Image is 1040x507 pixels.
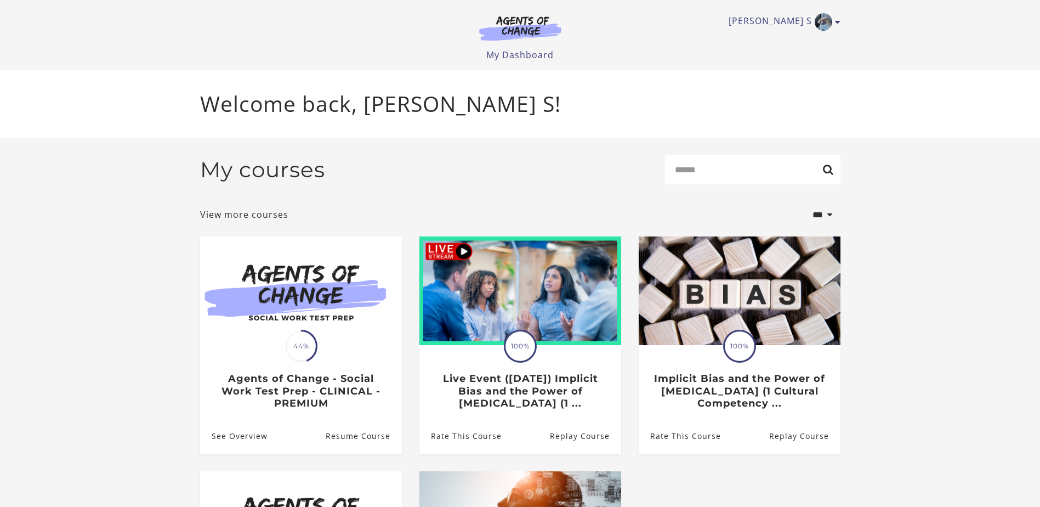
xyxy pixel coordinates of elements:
[468,15,573,41] img: Agents of Change Logo
[639,418,721,454] a: Implicit Bias and the Power of Peer Support (1 Cultural Competency ...: Rate This Course
[200,88,840,120] p: Welcome back, [PERSON_NAME] S!
[431,373,609,410] h3: Live Event ([DATE]) Implicit Bias and the Power of [MEDICAL_DATA] (1 ...
[325,418,401,454] a: Agents of Change - Social Work Test Prep - CLINICAL - PREMIUM: Resume Course
[486,49,554,61] a: My Dashboard
[650,373,828,410] h3: Implicit Bias and the Power of [MEDICAL_DATA] (1 Cultural Competency ...
[725,331,754,361] span: 100%
[286,331,316,361] span: 44%
[505,331,535,361] span: 100%
[419,418,502,454] a: Live Event (8/1/25) Implicit Bias and the Power of Peer Support (1 ...: Rate This Course
[549,418,621,454] a: Live Event (8/1/25) Implicit Bias and the Power of Peer Support (1 ...: Resume Course
[200,157,325,183] h2: My courses
[729,13,835,31] a: Toggle menu
[769,418,840,454] a: Implicit Bias and the Power of Peer Support (1 Cultural Competency ...: Resume Course
[212,373,390,410] h3: Agents of Change - Social Work Test Prep - CLINICAL - PREMIUM
[200,418,268,454] a: Agents of Change - Social Work Test Prep - CLINICAL - PREMIUM: See Overview
[200,208,288,221] a: View more courses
